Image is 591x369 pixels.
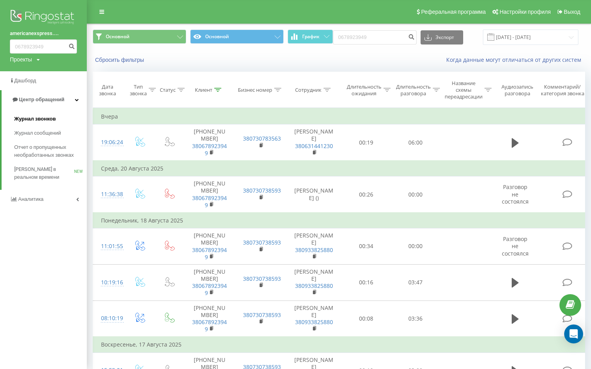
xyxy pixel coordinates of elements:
button: График [288,30,333,44]
div: 08:10:19 [101,311,117,326]
input: Поиск по номеру [333,30,417,45]
button: Экспорт [421,30,463,45]
td: 06:00 [391,124,440,161]
a: 380730738593 [243,311,281,319]
td: 00:26 [342,176,391,213]
input: Поиск по номеру [10,39,77,54]
td: [PHONE_NUMBER] [184,264,235,300]
a: Журнал сообщений [14,126,87,140]
td: 03:47 [391,264,440,300]
a: [PERSON_NAME] в реальном времениNEW [14,162,87,184]
div: Аудиозапись разговора [498,83,537,97]
button: Сбросить фильтры [93,56,148,63]
span: Центр обращений [19,96,64,102]
span: Журнал звонков [14,115,56,123]
span: Выход [564,9,580,15]
span: Аналитика [18,196,43,202]
span: Разговор не состоялся [502,235,529,257]
td: [PERSON_NAME] [286,300,342,337]
div: Длительность ожидания [347,83,382,97]
a: 380631441230 [295,142,333,150]
div: Статус [160,87,176,93]
span: Реферальная программа [421,9,486,15]
a: 380678923949 [192,194,227,209]
a: Журнал звонков [14,112,87,126]
a: 380730738593 [243,187,281,194]
div: Комментарий/категория звонка [540,83,586,97]
img: Ringostat logo [10,8,77,28]
td: 00:00 [391,176,440,213]
span: Журнал сообщений [14,129,61,137]
td: 00:16 [342,264,391,300]
span: Дашборд [14,78,36,83]
div: Бизнес номер [238,87,272,93]
a: americanexspress.... [10,30,77,37]
div: Длительность разговора [396,83,431,97]
div: 11:36:38 [101,187,117,202]
td: 00:34 [342,228,391,265]
div: 11:01:55 [101,239,117,254]
td: 00:08 [342,300,391,337]
a: 380730738593 [243,239,281,246]
a: 380678923949 [192,246,227,261]
button: Основной [190,30,284,44]
button: Основной [93,30,186,44]
a: Центр обращений [2,90,87,109]
a: 380933825880 [295,246,333,254]
td: [PERSON_NAME] [286,228,342,265]
a: 380933825880 [295,318,333,326]
a: 380933825880 [295,282,333,289]
td: [PHONE_NUMBER] [184,124,235,161]
span: Отчет о пропущенных необработанных звонках [14,143,83,159]
span: [PERSON_NAME] в реальном времени [14,165,74,181]
td: [PHONE_NUMBER] [184,300,235,337]
a: 380730738593 [243,275,281,282]
a: Когда данные могут отличаться от других систем [446,56,585,63]
div: Название схемы переадресации [445,80,483,100]
td: [PERSON_NAME] () [286,176,342,213]
td: [PERSON_NAME] [286,264,342,300]
td: 00:00 [391,228,440,265]
td: 00:19 [342,124,391,161]
td: [PHONE_NUMBER] [184,176,235,213]
span: Основной [106,33,129,40]
div: Тип звонка [130,83,147,97]
div: 10:19:16 [101,275,117,290]
span: Настройки профиля [499,9,551,15]
td: 03:36 [391,300,440,337]
div: Проекты [10,56,32,63]
a: 380678923949 [192,318,227,333]
div: Дата звонка [93,83,122,97]
a: 380678923949 [192,282,227,297]
div: 19:06:24 [101,135,117,150]
a: 380678923949 [192,142,227,157]
a: Отчет о пропущенных необработанных звонках [14,140,87,162]
td: [PERSON_NAME] [286,124,342,161]
div: Open Intercom Messenger [564,324,583,343]
span: График [302,34,320,39]
span: Разговор не состоялся [502,183,529,205]
div: Клиент [195,87,212,93]
div: Сотрудник [295,87,322,93]
td: [PHONE_NUMBER] [184,228,235,265]
a: 380730783563 [243,135,281,142]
